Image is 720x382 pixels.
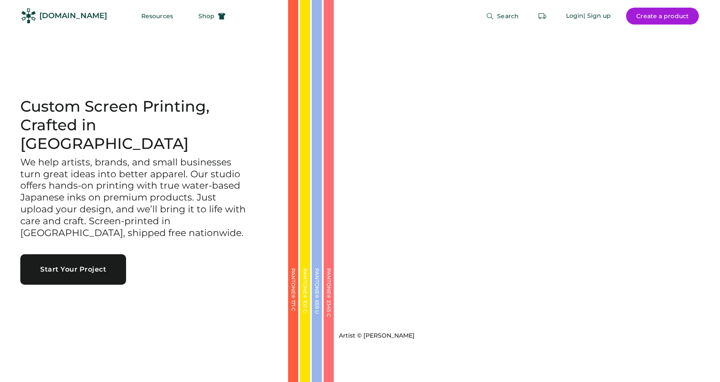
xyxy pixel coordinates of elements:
[339,332,415,340] div: Artist © [PERSON_NAME]
[326,268,331,353] div: PANTONE® 2345 C
[291,268,296,353] div: PANTONE® 171 C
[626,8,699,25] button: Create a product
[314,268,319,353] div: PANTONE® 659 U
[21,8,36,23] img: Rendered Logo - Screens
[131,8,183,25] button: Resources
[20,157,249,239] h3: We help artists, brands, and small businesses turn great ideas into better apparel. Our studio of...
[188,8,236,25] button: Shop
[20,97,268,153] h1: Custom Screen Printing, Crafted in [GEOGRAPHIC_DATA]
[39,11,107,21] div: [DOMAIN_NAME]
[198,13,214,19] span: Shop
[497,13,519,19] span: Search
[476,8,529,25] button: Search
[302,268,308,353] div: PANTONE® 102 C
[583,12,611,20] div: | Sign up
[534,8,551,25] button: Retrieve an order
[335,328,415,340] a: Artist © [PERSON_NAME]
[566,12,584,20] div: Login
[20,254,126,285] button: Start Your Project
